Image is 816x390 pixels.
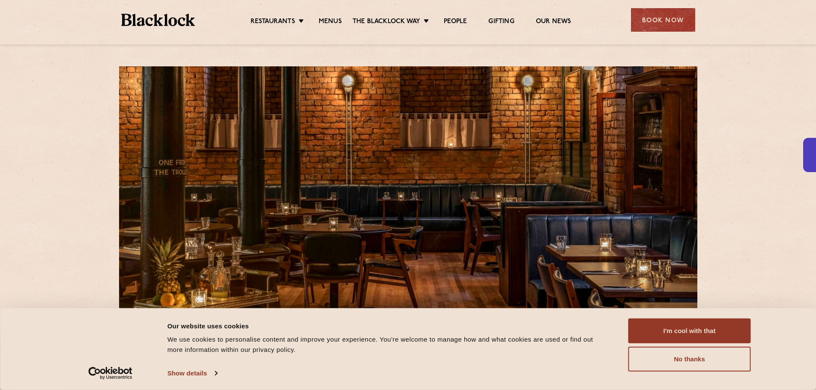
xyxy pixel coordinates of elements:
div: Book Now [631,8,695,32]
a: Restaurants [251,18,295,27]
a: Usercentrics Cookiebot - opens in a new window [73,367,148,380]
img: BL_Textured_Logo-footer-cropped.svg [121,14,195,26]
a: Our News [536,18,571,27]
div: Our website uses cookies [167,321,609,331]
button: No thanks [628,347,751,372]
a: Gifting [488,18,514,27]
a: The Blacklock Way [353,18,420,27]
a: People [444,18,467,27]
a: Menus [319,18,342,27]
div: We use cookies to personalise content and improve your experience. You're welcome to manage how a... [167,334,609,355]
button: I'm cool with that [628,319,751,343]
a: Show details [167,367,217,380]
